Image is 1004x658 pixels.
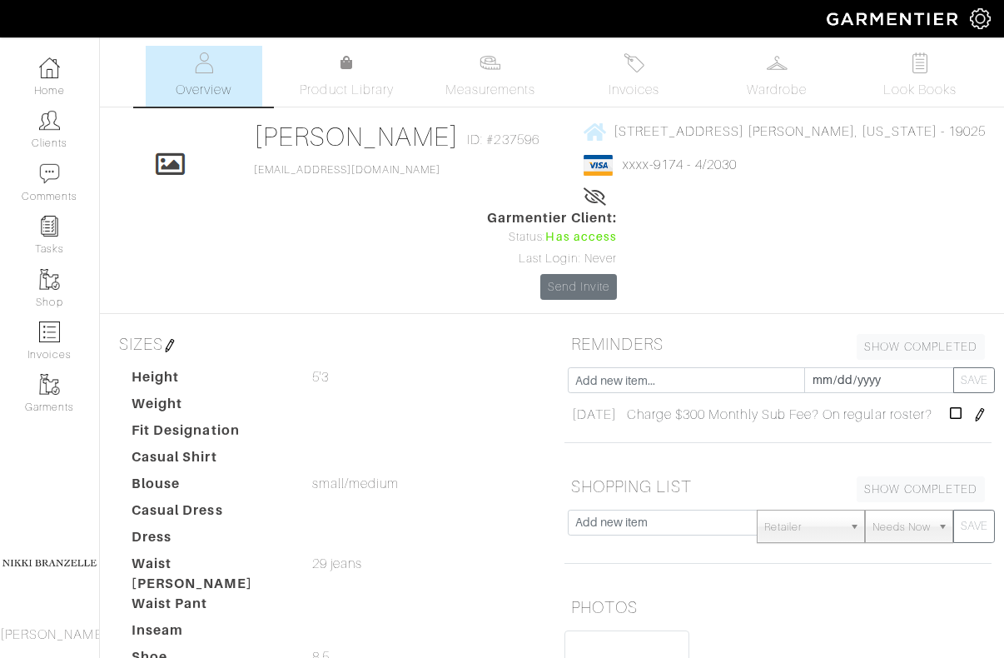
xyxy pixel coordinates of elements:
[584,121,987,142] a: [STREET_ADDRESS] [PERSON_NAME], [US_STATE] - 19025
[445,80,536,100] span: Measurements
[163,339,176,352] img: pen-cf24a1663064a2ec1b9c1bd2387e9de7a2fa800b781884d57f21acf72779bad2.png
[584,155,613,176] img: visa-934b35602734be37eb7d5d7e5dbcd2044c359bf20a24dc3361ca3fa54326a8a7.png
[112,327,539,361] h5: SIZES
[609,80,659,100] span: Invoices
[568,367,805,393] input: Add new item...
[119,621,300,647] dt: Inseam
[119,501,300,527] dt: Casual Dress
[572,405,617,425] span: [DATE]
[857,334,985,360] a: SHOW COMPLETED
[487,228,617,247] div: Status:
[193,52,214,73] img: basicinfo-40fd8af6dae0f16599ec9e87c0ef1c0a1fdea2edbe929e3d69a839185d80c458.svg
[119,394,300,421] dt: Weight
[119,474,300,501] dt: Blouse
[970,8,991,29] img: gear-icon-white-bd11855cb880d31180b6d7d6211b90ccbf57a29d726f0c71d8c61bd08dd39cc2.png
[718,46,835,107] a: Wardrobe
[857,476,985,502] a: SHOW COMPLETED
[254,122,460,152] a: [PERSON_NAME]
[119,421,300,447] dt: Fit Designation
[312,474,400,494] span: small/medium
[119,367,300,394] dt: Height
[39,216,60,237] img: reminder-icon-8004d30b9f0a5d33ae49ab947aed9ed385cf756f9e5892f1edd6e32f2345188e.png
[176,80,231,100] span: Overview
[575,46,692,107] a: Invoices
[623,157,737,172] a: xxxx-9174 - 4/2030
[568,510,758,536] input: Add new item
[467,130,539,150] span: ID: #237596
[487,208,617,228] span: Garmentier Client:
[254,164,440,176] a: [EMAIL_ADDRESS][DOMAIN_NAME]
[300,80,394,100] span: Product Library
[289,53,405,100] a: Product Library
[564,327,992,361] h5: REMINDERS
[564,591,992,624] h5: PHOTOS
[545,228,617,247] span: Has access
[564,470,992,503] h5: SHOPPING LIST
[872,511,931,544] span: Needs Now
[862,46,978,107] a: Look Books
[39,57,60,78] img: dashboard-icon-dbcd8f5a0b271acd01030246c82b418ddd0df26cd7fceb0bd07c9910d44c42f6.png
[432,46,549,107] a: Measurements
[910,52,931,73] img: todo-9ac3debb85659649dc8f770b8b6100bb5dab4b48dedcbae339e5042a72dfd3cc.svg
[624,52,644,73] img: orders-27d20c2124de7fd6de4e0e44c1d41de31381a507db9b33961299e4e07d508b8c.svg
[614,124,987,139] span: [STREET_ADDRESS] [PERSON_NAME], [US_STATE] - 19025
[767,52,788,73] img: wardrobe-487a4870c1b7c33e795ec22d11cfc2ed9d08956e64fb3008fe2437562e282088.svg
[39,269,60,290] img: garments-icon-b7da505a4dc4fd61783c78ac3ca0ef83fa9d6f193b1c9dc38574b1d14d53ca28.png
[146,46,262,107] a: Overview
[312,367,329,387] span: 5'3
[818,4,970,33] img: garmentier-logo-header-white-b43fb05a5012e4ada735d5af1a66efaba907eab6374d6393d1fbf88cb4ef424d.png
[953,510,995,543] button: SAVE
[747,80,807,100] span: Wardrobe
[119,527,300,554] dt: Dress
[627,405,932,425] span: Charge $300 Monthly Sub Fee? On regular roster?
[39,322,60,342] img: orders-icon-0abe47150d42831381b5fb84f609e132dff9fe21cb692f30cb5eec754e2cba89.png
[119,594,300,621] dt: Waist Pant
[480,52,500,73] img: measurements-466bbee1fd09ba9460f595b01e5d73f9e2bff037440d3c8f018324cb6cdf7a4a.svg
[312,554,362,574] span: 29 jeans
[39,110,60,131] img: clients-icon-6bae9207a08558b7cb47a8932f037763ab4055f8c8b6bfacd5dc20c3e0201464.png
[119,554,300,594] dt: Waist [PERSON_NAME]
[764,511,842,544] span: Retailer
[39,374,60,395] img: garments-icon-b7da505a4dc4fd61783c78ac3ca0ef83fa9d6f193b1c9dc38574b1d14d53ca28.png
[487,250,617,268] div: Last Login: Never
[883,80,957,100] span: Look Books
[973,408,987,421] img: pen-cf24a1663064a2ec1b9c1bd2387e9de7a2fa800b781884d57f21acf72779bad2.png
[119,447,300,474] dt: Casual Shirt
[540,274,617,300] a: Send Invite
[953,367,995,393] button: SAVE
[39,163,60,184] img: comment-icon-a0a6a9ef722e966f86d9cbdc48e553b5cf19dbc54f86b18d962a5391bc8f6eb6.png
